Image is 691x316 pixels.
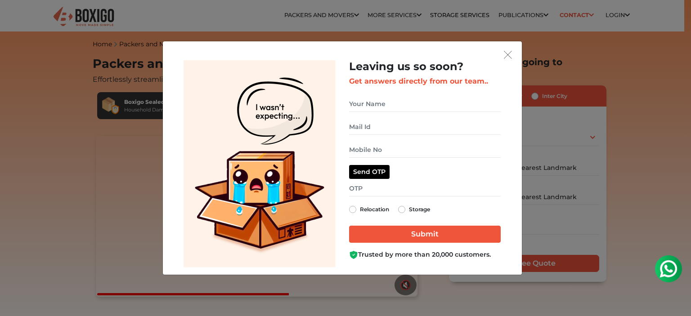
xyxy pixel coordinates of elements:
[349,119,501,135] input: Mail Id
[360,204,389,215] label: Relocation
[409,204,430,215] label: Storage
[349,77,501,85] h3: Get answers directly from our team..
[349,96,501,112] input: Your Name
[349,142,501,158] input: Mobile No
[349,60,501,73] h2: Leaving us so soon?
[504,51,512,59] img: exit
[9,9,27,27] img: whatsapp-icon.svg
[349,181,501,196] input: OTP
[349,226,501,243] input: Submit
[349,250,358,259] img: Boxigo Customer Shield
[184,60,336,267] img: Lead Welcome Image
[349,165,390,179] button: Send OTP
[349,250,501,259] div: Trusted by more than 20,000 customers.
